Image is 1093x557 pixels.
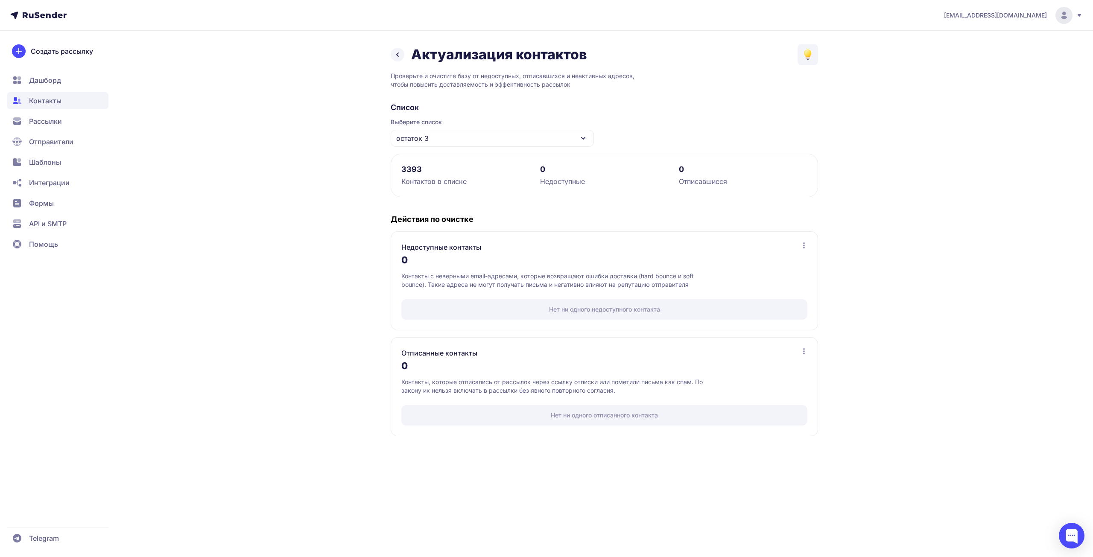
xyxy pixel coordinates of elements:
p: Контакты с неверными email-адресами, которые возвращают ошибки доставки (hard bounce и soft bounc... [401,272,719,289]
div: 0 [401,358,807,378]
p: Контакты, которые отписались от рассылок через ссылку отписки или пометили письма как спам. По за... [401,378,719,395]
a: Telegram [7,530,108,547]
span: Интеграции [29,178,70,188]
div: Недоступные [540,176,669,187]
span: Telegram [29,533,59,543]
div: 0 [540,164,669,175]
div: 3393 [401,164,530,175]
span: [EMAIL_ADDRESS][DOMAIN_NAME] [944,11,1047,20]
h1: Актуализация контактов [411,46,587,63]
div: 0 [679,164,807,175]
span: Выберите список [391,118,594,126]
span: Создать рассылку [31,46,93,56]
h4: Действия по очистке [391,214,818,225]
span: остаток 3 [396,133,429,143]
span: Рассылки [29,116,62,126]
span: Отправители [29,137,73,147]
div: 0 [401,252,807,272]
div: Нет ни одного отписанного контакта [401,405,807,426]
span: API и SMTP [29,219,67,229]
div: Контактов в списке [401,176,530,187]
span: Контакты [29,96,61,106]
h3: Недоступные контакты [401,242,481,252]
h3: Отписанные контакты [401,348,477,358]
div: Нет ни одного недоступного контакта [401,299,807,320]
h2: Список [391,102,818,113]
div: Отписавшиеся [679,176,807,187]
span: Дашборд [29,75,61,85]
span: Формы [29,198,54,208]
p: Проверьте и очистите базу от недоступных, отписавшихся и неактивных адресов, чтобы повысить доста... [391,72,818,89]
span: Шаблоны [29,157,61,167]
span: Помощь [29,239,58,249]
